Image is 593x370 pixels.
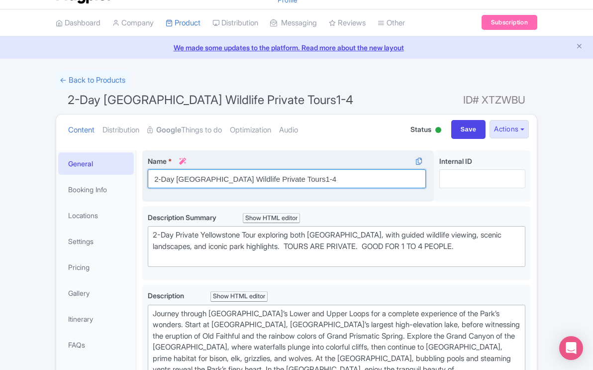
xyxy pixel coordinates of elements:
[451,120,486,139] input: Save
[212,9,258,37] a: Distribution
[112,9,154,37] a: Company
[148,157,167,165] span: Name
[559,336,583,360] div: Open Intercom Messenger
[378,9,405,37] a: Other
[58,204,134,227] a: Locations
[102,115,139,146] a: Distribution
[6,42,587,53] a: We made some updates to the platform. Read more about the new layout
[147,115,222,146] a: GoogleThings to do
[58,308,134,330] a: Itinerary
[58,152,134,175] a: General
[58,230,134,252] a: Settings
[463,90,525,110] span: ID# XTZWBU
[329,9,366,37] a: Reviews
[58,178,134,201] a: Booking Info
[156,124,181,136] strong: Google
[166,9,200,37] a: Product
[68,93,353,107] span: 2-Day [GEOGRAPHIC_DATA] Wildlife Private Tours1-4
[433,123,443,138] div: Active
[153,230,520,263] div: 2-Day Private Yellowstone Tour exploring both [GEOGRAPHIC_DATA], with guided wildlife viewing, sc...
[576,41,583,53] button: Close announcement
[58,282,134,304] a: Gallery
[482,15,537,30] a: Subscription
[230,115,271,146] a: Optimization
[56,71,129,90] a: ← Back to Products
[148,213,218,222] span: Description Summary
[210,291,268,302] div: Show HTML editor
[243,213,300,224] div: Show HTML editor
[439,157,472,165] span: Internal ID
[410,124,431,134] span: Status
[58,334,134,356] a: FAQs
[270,9,317,37] a: Messaging
[68,115,95,146] a: Content
[279,115,298,146] a: Audio
[148,291,186,300] span: Description
[58,256,134,278] a: Pricing
[490,120,529,138] button: Actions
[56,9,100,37] a: Dashboard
